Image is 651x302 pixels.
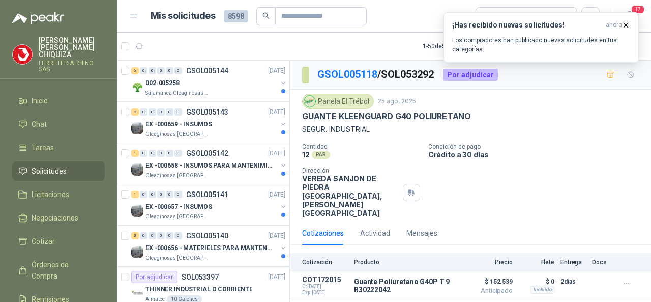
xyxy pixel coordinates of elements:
[519,259,554,266] p: Flete
[443,12,639,63] button: ¡Has recibido nuevas solicitudes!ahora Los compradores han publicado nuevas solicitudes en tus ca...
[166,191,173,198] div: 0
[157,150,165,157] div: 0
[302,111,471,122] p: GUANTE KLEENGUARD G40 POLIURETANO
[131,163,143,176] img: Company Logo
[360,228,390,239] div: Actividad
[12,12,64,24] img: Logo peakr
[268,66,285,76] p: [DATE]
[32,212,78,224] span: Negociaciones
[302,228,344,239] div: Cotizaciones
[39,60,105,72] p: FERRETERIA RHINO SAS
[174,232,182,239] div: 0
[131,287,143,299] img: Company Logo
[302,276,348,284] p: COT172015
[186,108,228,116] p: GSOL005143
[186,67,228,74] p: GSOL005144
[140,150,147,157] div: 0
[302,259,348,266] p: Cotización
[140,108,147,116] div: 0
[149,150,156,157] div: 0
[149,108,156,116] div: 0
[140,67,147,74] div: 0
[606,21,622,30] span: ahora
[140,232,147,239] div: 0
[131,232,139,239] div: 3
[262,12,270,19] span: search
[186,150,228,157] p: GSOL005142
[186,232,228,239] p: GSOL005140
[302,143,420,150] p: Cantidad
[174,150,182,157] div: 0
[131,150,139,157] div: 1
[620,7,639,25] button: 17
[32,189,69,200] span: Licitaciones
[32,95,48,106] span: Inicio
[32,166,67,177] span: Solicitudes
[519,276,554,288] p: $ 0
[428,143,647,150] p: Condición de pago
[157,67,165,74] div: 0
[423,38,489,54] div: 1 - 50 de 5926
[157,108,165,116] div: 0
[166,150,173,157] div: 0
[12,255,105,286] a: Órdenes de Compra
[12,138,105,157] a: Tareas
[145,213,210,221] p: Oleaginosas [GEOGRAPHIC_DATA][PERSON_NAME]
[302,290,348,296] span: Exp: [DATE]
[131,246,143,258] img: Company Logo
[268,272,285,282] p: [DATE]
[32,236,55,247] span: Cotizar
[145,243,272,253] p: EX -000656 - MATERIELES PARA MANTENIMIENTO MECANIC
[406,228,437,239] div: Mensajes
[302,124,639,135] p: SEGUR. INDUSTRIAL
[149,191,156,198] div: 0
[131,122,143,134] img: Company Logo
[462,288,513,294] span: Anticipado
[482,11,504,22] div: Todas
[302,94,374,109] div: Panela El Trébol
[12,161,105,181] a: Solicitudes
[302,174,399,217] p: VEREDA SANJON DE PIEDRA [GEOGRAPHIC_DATA] , [PERSON_NAME][GEOGRAPHIC_DATA]
[145,120,212,129] p: EX -000659 - INSUMOS
[145,172,210,180] p: Oleaginosas [GEOGRAPHIC_DATA][PERSON_NAME]
[268,231,285,241] p: [DATE]
[166,232,173,239] div: 0
[131,65,287,97] a: 6 0 0 0 0 0 GSOL005144[DATE] Company Logo002-005258Salamanca Oleaginosas SAS
[312,151,330,159] div: PAR
[157,232,165,239] div: 0
[560,276,586,288] p: 2 días
[131,188,287,221] a: 1 0 0 0 0 0 GSOL005141[DATE] Company LogoEX -000657 - INSUMOSOleaginosas [GEOGRAPHIC_DATA][PERSON...
[302,284,348,290] span: C: [DATE]
[174,191,182,198] div: 0
[131,205,143,217] img: Company Logo
[131,106,287,139] a: 2 0 0 0 0 0 GSOL005143[DATE] Company LogoEX -000659 - INSUMOSOleaginosas [GEOGRAPHIC_DATA][PERSON...
[151,9,216,23] h1: Mis solicitudes
[452,36,630,54] p: Los compradores han publicado nuevas solicitudes en tus categorías.
[12,208,105,228] a: Negociaciones
[149,232,156,239] div: 0
[354,259,456,266] p: Producto
[12,115,105,134] a: Chat
[268,190,285,200] p: [DATE]
[428,150,647,159] p: Crédito a 30 días
[145,89,210,97] p: Salamanca Oleaginosas SAS
[302,167,399,174] p: Dirección
[462,276,513,288] span: $ 152.539
[631,5,645,14] span: 17
[131,67,139,74] div: 6
[131,147,287,180] a: 1 0 0 0 0 0 GSOL005142[DATE] Company LogoEX -000658 - INSUMOS PARA MANTENIMIENTO MECANICOOleagino...
[12,232,105,251] a: Cotizar
[186,191,228,198] p: GSOL005141
[462,259,513,266] p: Precio
[131,108,139,116] div: 2
[174,108,182,116] div: 0
[140,191,147,198] div: 0
[131,230,287,262] a: 3 0 0 0 0 0 GSOL005140[DATE] Company LogoEX -000656 - MATERIELES PARA MANTENIMIENTO MECANICOleagi...
[268,107,285,117] p: [DATE]
[354,278,456,294] p: Guante Poliuretano G40P T 9 R30222042
[145,78,180,88] p: 002-005258
[39,37,105,58] p: [PERSON_NAME] [PERSON_NAME] CHIQUIZA
[592,259,612,266] p: Docs
[317,68,377,80] a: GSOL005118
[145,161,272,171] p: EX -000658 - INSUMOS PARA MANTENIMIENTO MECANICO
